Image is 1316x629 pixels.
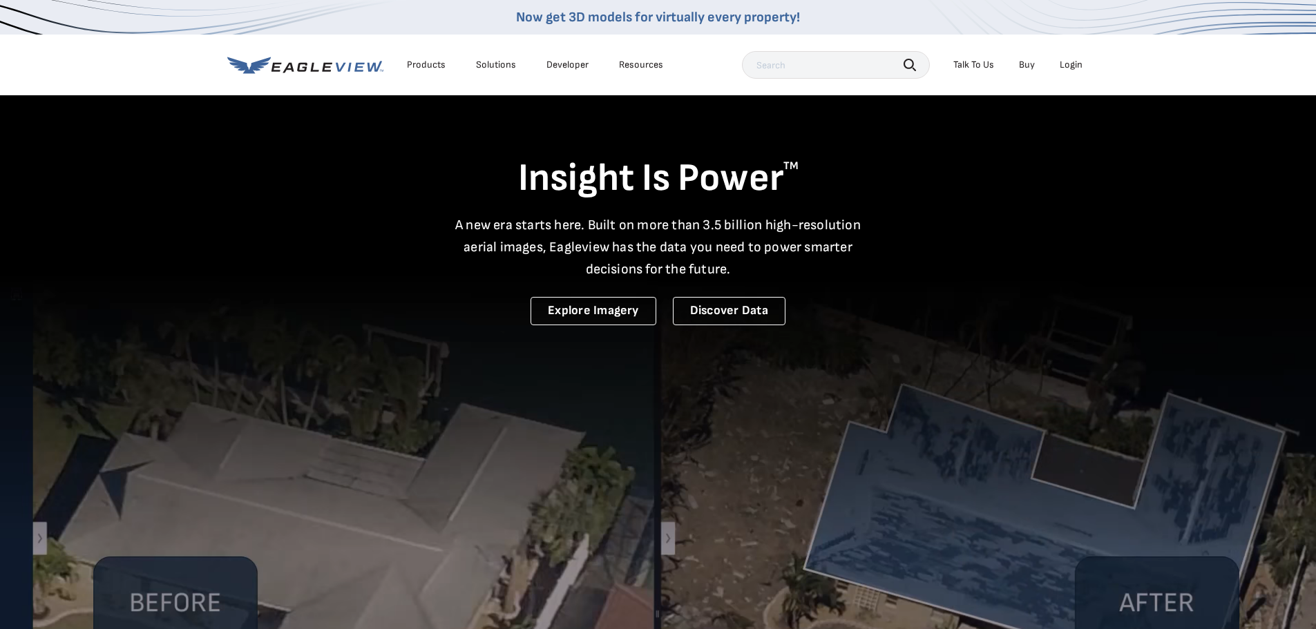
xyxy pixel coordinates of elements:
[476,59,516,71] div: Solutions
[447,214,870,280] p: A new era starts here. Built on more than 3.5 billion high-resolution aerial images, Eagleview ha...
[1019,59,1035,71] a: Buy
[742,51,930,79] input: Search
[227,155,1089,203] h1: Insight Is Power
[953,59,994,71] div: Talk To Us
[619,59,663,71] div: Resources
[516,9,800,26] a: Now get 3D models for virtually every property!
[1060,59,1083,71] div: Login
[546,59,589,71] a: Developer
[407,59,446,71] div: Products
[783,159,799,173] sup: TM
[531,297,656,325] a: Explore Imagery
[673,297,785,325] a: Discover Data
